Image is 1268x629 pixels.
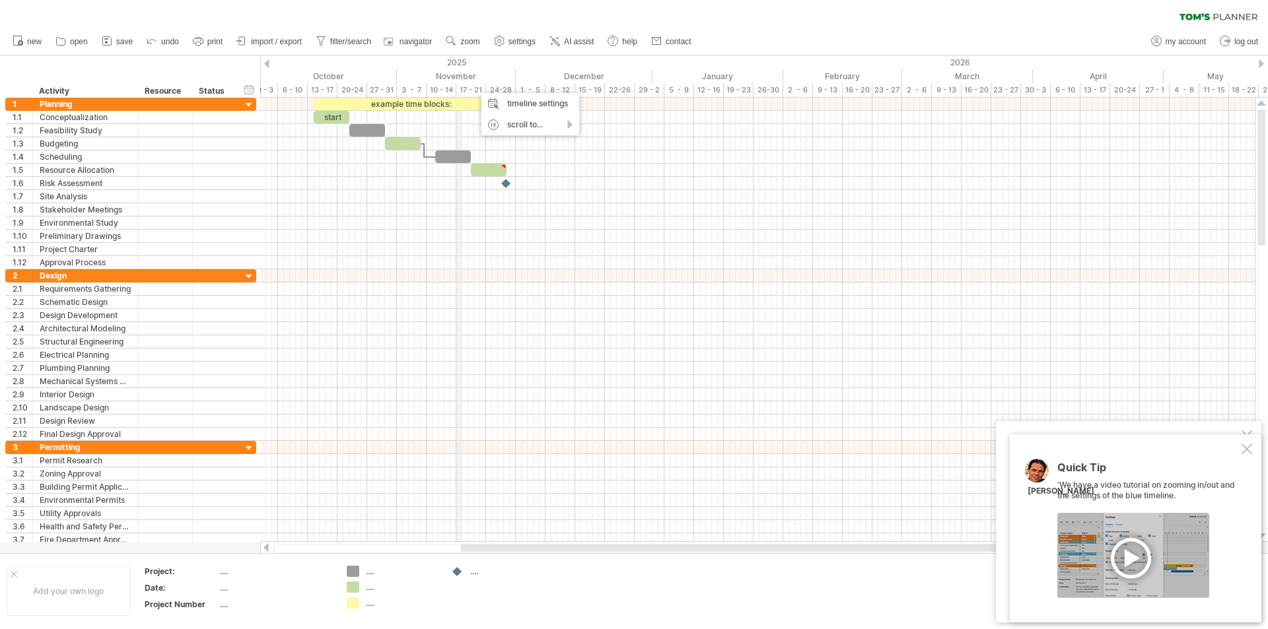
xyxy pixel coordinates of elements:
div: Final Design Approval [40,428,131,440]
div: Design Review [40,414,131,427]
a: undo [143,33,183,50]
div: 2.1 [13,282,32,295]
div: 22-26 [605,83,635,97]
div: 1.3 [13,137,32,150]
div: Site Analysis [40,190,131,203]
div: Architectural Modeling [40,322,131,335]
a: log out [1216,33,1262,50]
div: 1.5 [13,164,32,176]
div: 2.7 [13,362,32,374]
div: 3.7 [13,533,32,546]
span: AI assist [564,37,594,46]
div: 1.1 [13,111,32,123]
div: 2 - 6 [783,83,813,97]
span: import / export [251,37,302,46]
a: import / export [233,33,306,50]
div: November 2025 [397,69,516,83]
div: Permitting [40,441,131,453]
div: 27 - 1 [1140,83,1170,97]
div: Health and Safety Permits [40,520,131,533]
div: April 2026 [1033,69,1164,83]
div: 29 - 3 [248,83,278,97]
div: 23 - 27 [872,83,902,97]
div: start [314,111,349,123]
div: 3 - 7 [397,83,427,97]
div: 3.4 [13,494,32,506]
div: 13 - 17 [308,83,337,97]
div: Environmental Study [40,216,131,229]
div: Feasibility Study [40,124,131,137]
span: save [116,37,133,46]
div: Add your own logo [7,566,130,616]
div: 15 - 19 [575,83,605,97]
div: Activity [39,84,131,98]
div: 2.4 [13,322,32,335]
div: 27 - 31 [367,83,397,97]
div: 2.12 [13,428,32,440]
div: Scheduling [40,150,131,163]
span: new [27,37,42,46]
a: zoom [442,33,483,50]
div: Conceptualization [40,111,131,123]
div: Project Charter [40,243,131,255]
div: Schematic Design [40,296,131,308]
div: 12 - 16 [694,83,724,97]
div: 1.6 [13,177,32,189]
div: 2.2 [13,296,32,308]
div: Resource Allocation [40,164,131,176]
div: Permit Research [40,454,131,467]
div: 17 - 21 [456,83,486,97]
div: 3.3 [13,480,32,493]
span: contact [666,37,691,46]
div: 16 - 20 [843,83,872,97]
div: 16 - 20 [962,83,991,97]
div: 6 - 10 [1051,83,1080,97]
div: Utility Approvals [40,507,131,519]
div: 3 [13,441,32,453]
span: my account [1166,37,1206,46]
div: Project: [145,566,217,577]
span: print [207,37,223,46]
div: 2.6 [13,348,32,361]
div: January 2026 [652,69,783,83]
div: Risk Assessment [40,177,131,189]
a: filter/search [312,33,375,50]
div: scroll to... [481,114,579,135]
div: [PERSON_NAME]'s AI-assistant [1011,433,1239,446]
div: 26-30 [754,83,783,97]
div: 13 - 17 [1080,83,1110,97]
div: Date: [145,582,217,593]
div: Design Development [40,309,131,321]
a: contact [648,33,695,50]
div: 3.6 [13,520,32,533]
div: Planning [40,98,131,110]
div: 1 [13,98,32,110]
div: Requirements Gathering [40,282,131,295]
a: open [52,33,92,50]
div: .... [366,581,438,593]
div: 1.11 [13,243,32,255]
div: 9 - 13 [932,83,962,97]
div: 2 - 6 [902,83,932,97]
a: save [98,33,137,50]
div: Building Permit Application [40,480,131,493]
span: filter/search [330,37,371,46]
div: timeline settings [481,93,579,114]
div: 19 - 23 [724,83,754,97]
a: my account [1148,33,1210,50]
div: 2.5 [13,335,32,348]
a: new [9,33,46,50]
div: Stakeholder Meetings [40,203,131,216]
div: 2 [13,269,32,282]
div: 3.5 [13,507,32,519]
div: Quick Tip [1057,462,1239,480]
span: settings [509,37,536,46]
span: navigator [400,37,432,46]
div: 1.10 [13,230,32,242]
div: 2.10 [13,401,32,414]
span: help [622,37,637,46]
div: 1.12 [13,256,32,269]
div: December 2025 [516,69,652,83]
div: Status [199,84,228,98]
div: 1.8 [13,203,32,216]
